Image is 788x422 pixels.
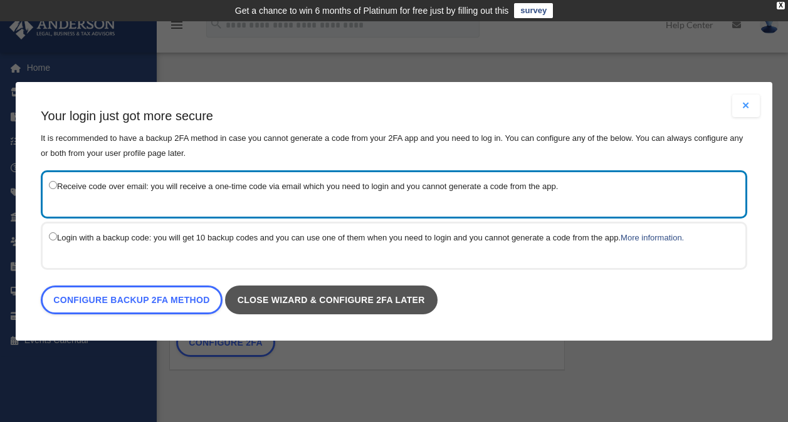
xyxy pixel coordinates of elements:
[41,131,747,161] p: It is recommended to have a backup 2FA method in case you cannot generate a code from your 2FA ap...
[514,3,553,18] a: survey
[777,2,785,9] div: close
[49,230,727,245] label: Login with a backup code: you will get 10 backup codes and you can use one of them when you need ...
[225,286,438,314] a: Close wizard & configure 2FA later
[732,95,760,117] button: Close modal
[235,3,509,18] div: Get a chance to win 6 months of Platinum for free just by filling out this
[49,232,57,240] input: Login with a backup code: you will get 10 backup codes and you can use one of them when you need ...
[621,233,684,242] a: More information.
[41,107,747,125] h3: Your login just got more secure
[49,181,57,189] input: Receive code over email: you will receive a one-time code via email which you need to login and y...
[49,178,727,194] label: Receive code over email: you will receive a one-time code via email which you need to login and y...
[41,286,223,314] a: Configure backup 2FA method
